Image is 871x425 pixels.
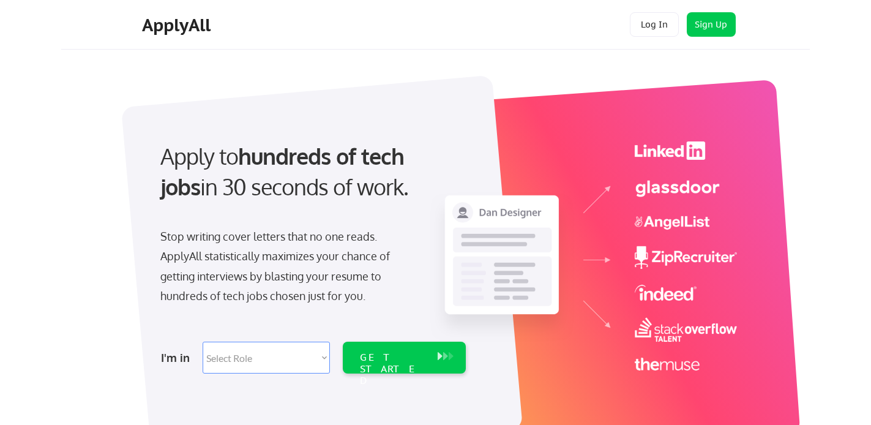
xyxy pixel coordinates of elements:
div: Apply to in 30 seconds of work. [160,141,461,203]
div: GET STARTED [360,352,425,387]
button: Log In [630,12,679,37]
div: Stop writing cover letters that no one reads. ApplyAll statistically maximizes your chance of get... [160,227,412,306]
button: Sign Up [687,12,736,37]
div: ApplyAll [142,15,214,36]
strong: hundreds of tech jobs [160,142,409,200]
div: I'm in [161,348,195,367]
